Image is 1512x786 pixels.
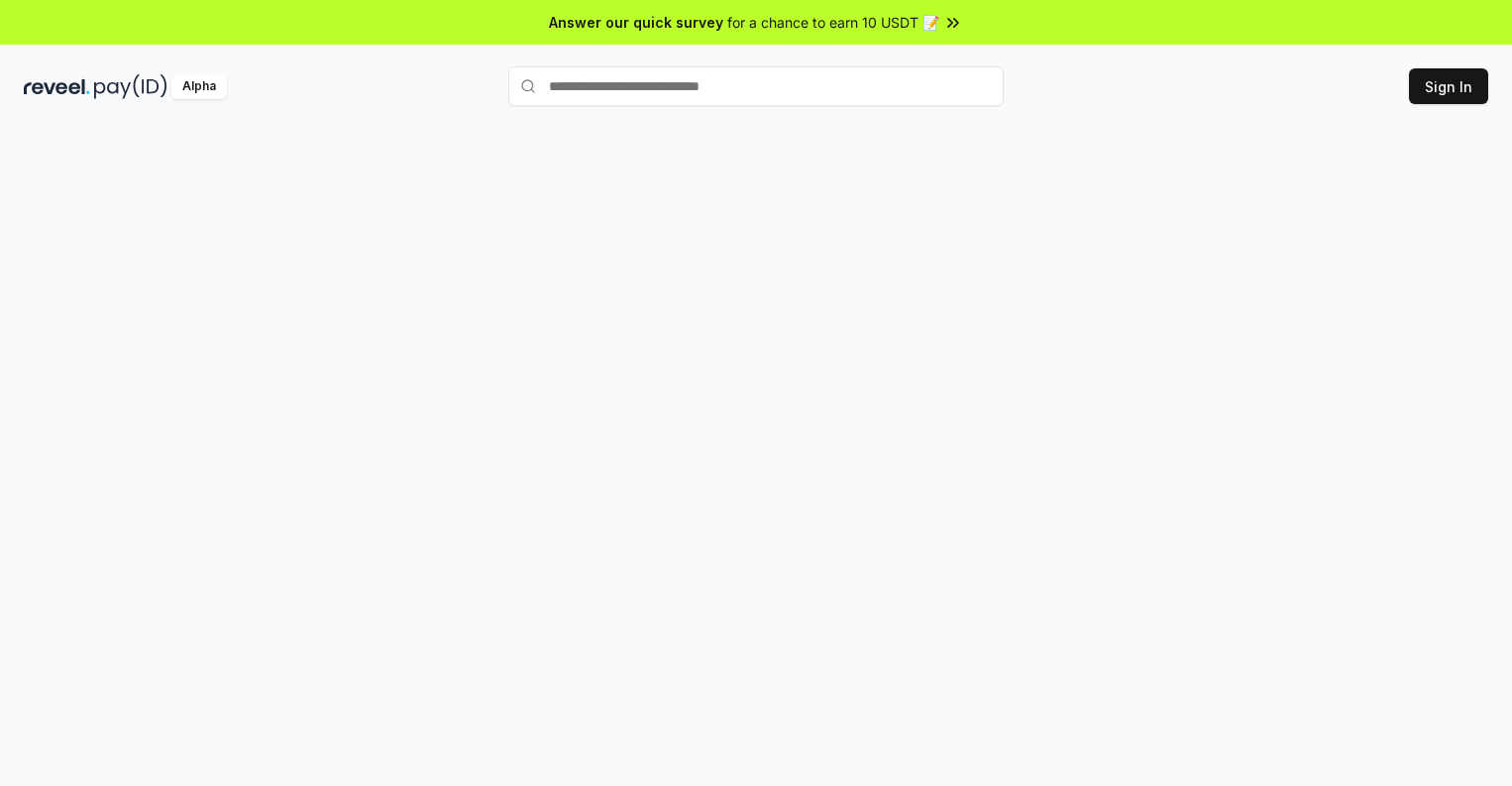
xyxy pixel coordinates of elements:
[549,12,723,33] span: Answer our quick survey
[1409,68,1488,104] button: Sign In
[727,12,939,33] span: for a chance to earn 10 USDT 📝
[24,74,90,99] img: reveel_dark
[171,74,227,99] div: Alpha
[94,74,167,99] img: pay_id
